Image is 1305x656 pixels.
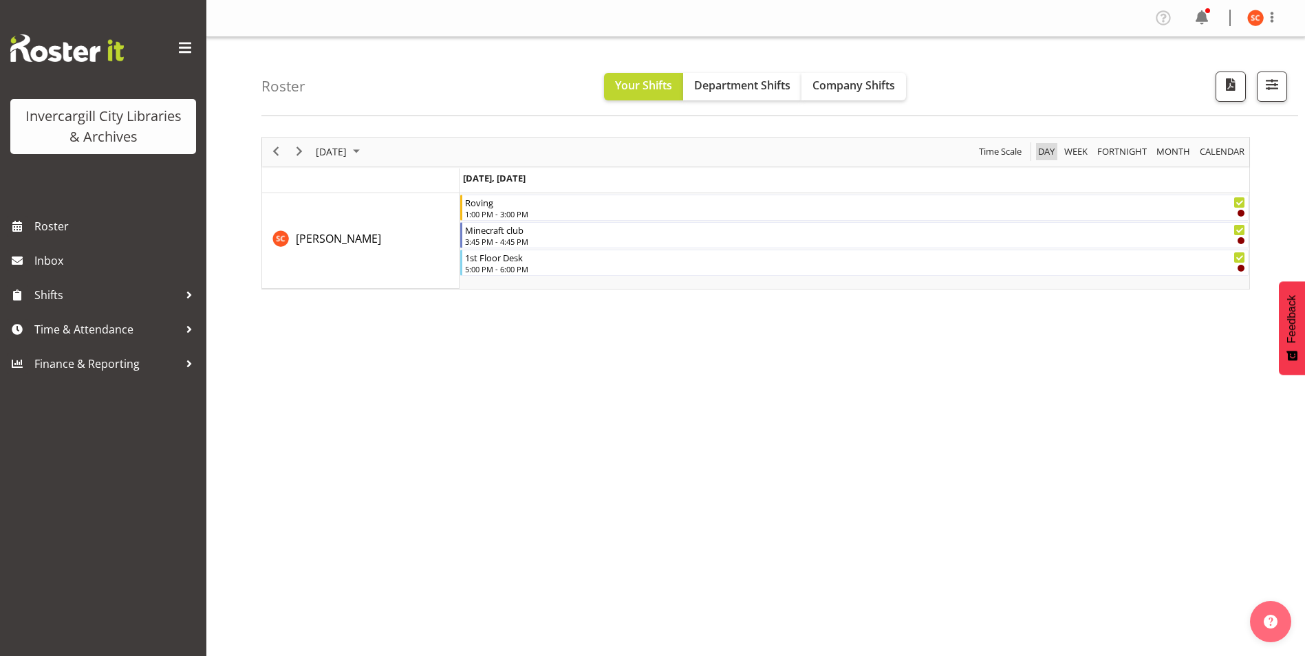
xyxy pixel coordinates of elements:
div: next period [288,138,311,166]
span: [PERSON_NAME] [296,231,381,246]
img: help-xxl-2.png [1264,615,1277,628]
h4: Roster [261,78,305,94]
button: Company Shifts [801,73,906,100]
div: 1st Floor Desk [465,250,1245,264]
button: Your Shifts [604,73,683,100]
span: Day [1037,143,1056,160]
button: Month [1198,143,1247,160]
button: Filter Shifts [1257,72,1287,102]
button: Feedback - Show survey [1279,281,1305,375]
div: Serena Casey"s event - Minecraft club Begin From Thursday, September 18, 2025 at 3:45:00 PM GMT+1... [460,222,1249,248]
button: Next [290,143,309,160]
div: Invercargill City Libraries & Archives [24,106,182,147]
table: Timeline Day of September 18, 2025 [460,193,1249,289]
button: Time Scale [977,143,1024,160]
button: Department Shifts [683,73,801,100]
button: Fortnight [1095,143,1150,160]
div: Serena Casey"s event - Roving Begin From Thursday, September 18, 2025 at 1:00:00 PM GMT+12:00 End... [460,195,1249,221]
button: Timeline Day [1036,143,1057,160]
span: Time Scale [978,143,1023,160]
div: 1:00 PM - 3:00 PM [465,208,1245,219]
span: Company Shifts [812,78,895,93]
img: Rosterit website logo [10,34,124,62]
div: Timeline Day of September 18, 2025 [261,137,1250,289]
span: Inbox [34,250,199,271]
span: Fortnight [1096,143,1148,160]
span: Department Shifts [694,78,790,93]
td: Serena Casey resource [262,193,460,289]
div: September 18, 2025 [311,138,368,166]
span: [DATE] [314,143,348,160]
span: Shifts [34,285,179,305]
span: Feedback [1286,295,1298,343]
div: Minecraft club [465,223,1245,237]
span: Month [1155,143,1191,160]
span: Roster [34,216,199,237]
div: 3:45 PM - 4:45 PM [465,236,1245,247]
div: 5:00 PM - 6:00 PM [465,263,1245,274]
button: Download a PDF of the roster for the current day [1216,72,1246,102]
span: Your Shifts [615,78,672,93]
span: [DATE], [DATE] [463,172,526,184]
div: Serena Casey"s event - 1st Floor Desk Begin From Thursday, September 18, 2025 at 5:00:00 PM GMT+1... [460,250,1249,276]
div: previous period [264,138,288,166]
span: Finance & Reporting [34,353,179,374]
span: Time & Attendance [34,319,179,340]
button: September 2025 [314,143,366,160]
button: Timeline Month [1154,143,1193,160]
div: Roving [465,195,1245,209]
a: [PERSON_NAME] [296,230,381,247]
img: serena-casey11690.jpg [1247,10,1264,26]
button: Timeline Week [1062,143,1090,160]
button: Previous [267,143,285,160]
span: calendar [1198,143,1246,160]
span: Week [1063,143,1089,160]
